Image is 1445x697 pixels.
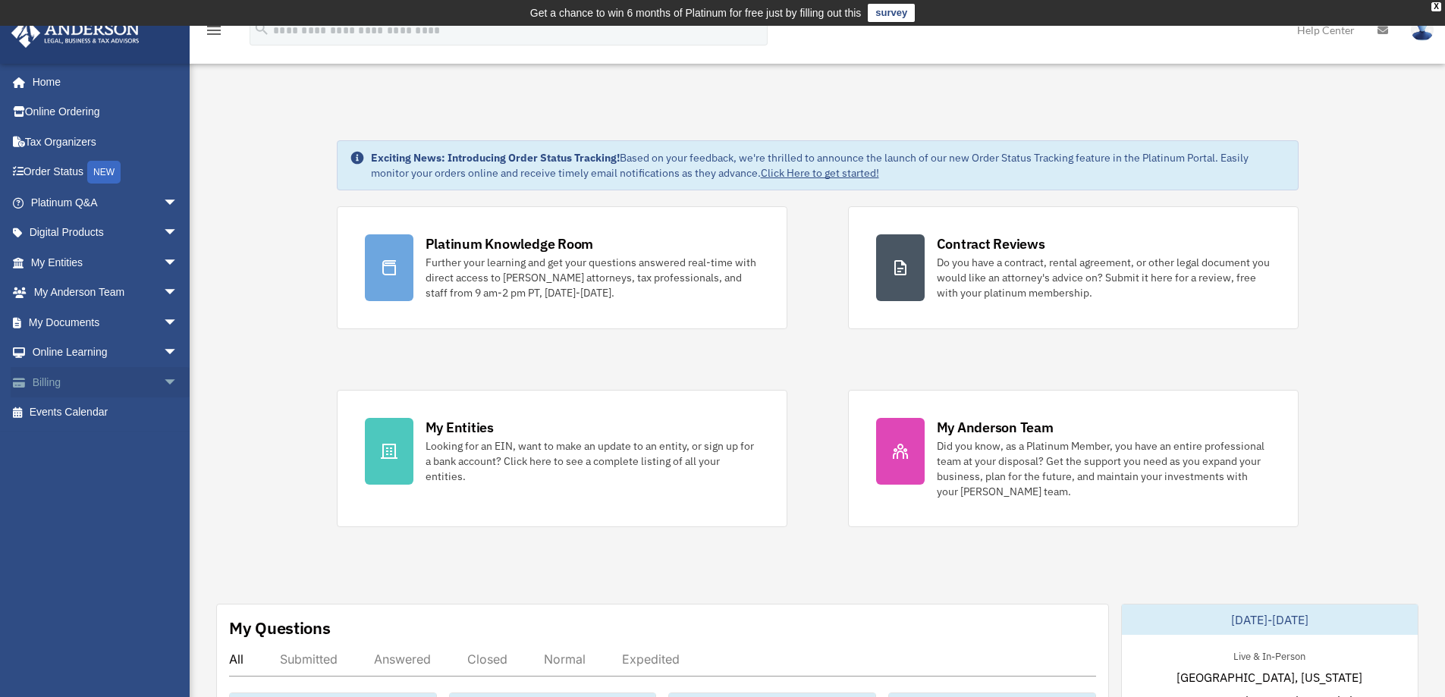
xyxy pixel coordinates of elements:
[371,150,1286,181] div: Based on your feedback, we're thrilled to announce the launch of our new Order Status Tracking fe...
[426,418,494,437] div: My Entities
[87,161,121,184] div: NEW
[11,397,201,428] a: Events Calendar
[11,307,201,338] a: My Documentsarrow_drop_down
[426,234,594,253] div: Platinum Knowledge Room
[371,151,620,165] strong: Exciting News: Introducing Order Status Tracking!
[11,157,201,188] a: Order StatusNEW
[163,367,193,398] span: arrow_drop_down
[11,367,201,397] a: Billingarrow_drop_down
[163,247,193,278] span: arrow_drop_down
[1122,604,1418,635] div: [DATE]-[DATE]
[1176,668,1362,686] span: [GEOGRAPHIC_DATA], [US_STATE]
[229,651,243,667] div: All
[337,206,787,329] a: Platinum Knowledge Room Further your learning and get your questions answered real-time with dire...
[7,18,144,48] img: Anderson Advisors Platinum Portal
[11,67,193,97] a: Home
[544,651,586,667] div: Normal
[848,390,1299,527] a: My Anderson Team Did you know, as a Platinum Member, you have an entire professional team at your...
[205,21,223,39] i: menu
[205,27,223,39] a: menu
[622,651,680,667] div: Expedited
[229,617,331,639] div: My Questions
[761,166,879,180] a: Click Here to get started!
[11,97,201,127] a: Online Ordering
[11,338,201,368] a: Online Learningarrow_drop_down
[163,278,193,309] span: arrow_drop_down
[163,218,193,249] span: arrow_drop_down
[426,255,759,300] div: Further your learning and get your questions answered real-time with direct access to [PERSON_NAM...
[530,4,862,22] div: Get a chance to win 6 months of Platinum for free just by filling out this
[1221,647,1318,663] div: Live & In-Person
[1411,19,1434,41] img: User Pic
[426,438,759,484] div: Looking for an EIN, want to make an update to an entity, or sign up for a bank account? Click her...
[11,127,201,157] a: Tax Organizers
[1431,2,1441,11] div: close
[937,418,1054,437] div: My Anderson Team
[868,4,915,22] a: survey
[848,206,1299,329] a: Contract Reviews Do you have a contract, rental agreement, or other legal document you would like...
[937,234,1045,253] div: Contract Reviews
[337,390,787,527] a: My Entities Looking for an EIN, want to make an update to an entity, or sign up for a bank accoun...
[937,255,1271,300] div: Do you have a contract, rental agreement, or other legal document you would like an attorney's ad...
[11,187,201,218] a: Platinum Q&Aarrow_drop_down
[11,218,201,248] a: Digital Productsarrow_drop_down
[11,247,201,278] a: My Entitiesarrow_drop_down
[163,307,193,338] span: arrow_drop_down
[467,651,507,667] div: Closed
[163,187,193,218] span: arrow_drop_down
[163,338,193,369] span: arrow_drop_down
[374,651,431,667] div: Answered
[253,20,270,37] i: search
[11,278,201,308] a: My Anderson Teamarrow_drop_down
[937,438,1271,499] div: Did you know, as a Platinum Member, you have an entire professional team at your disposal? Get th...
[280,651,338,667] div: Submitted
